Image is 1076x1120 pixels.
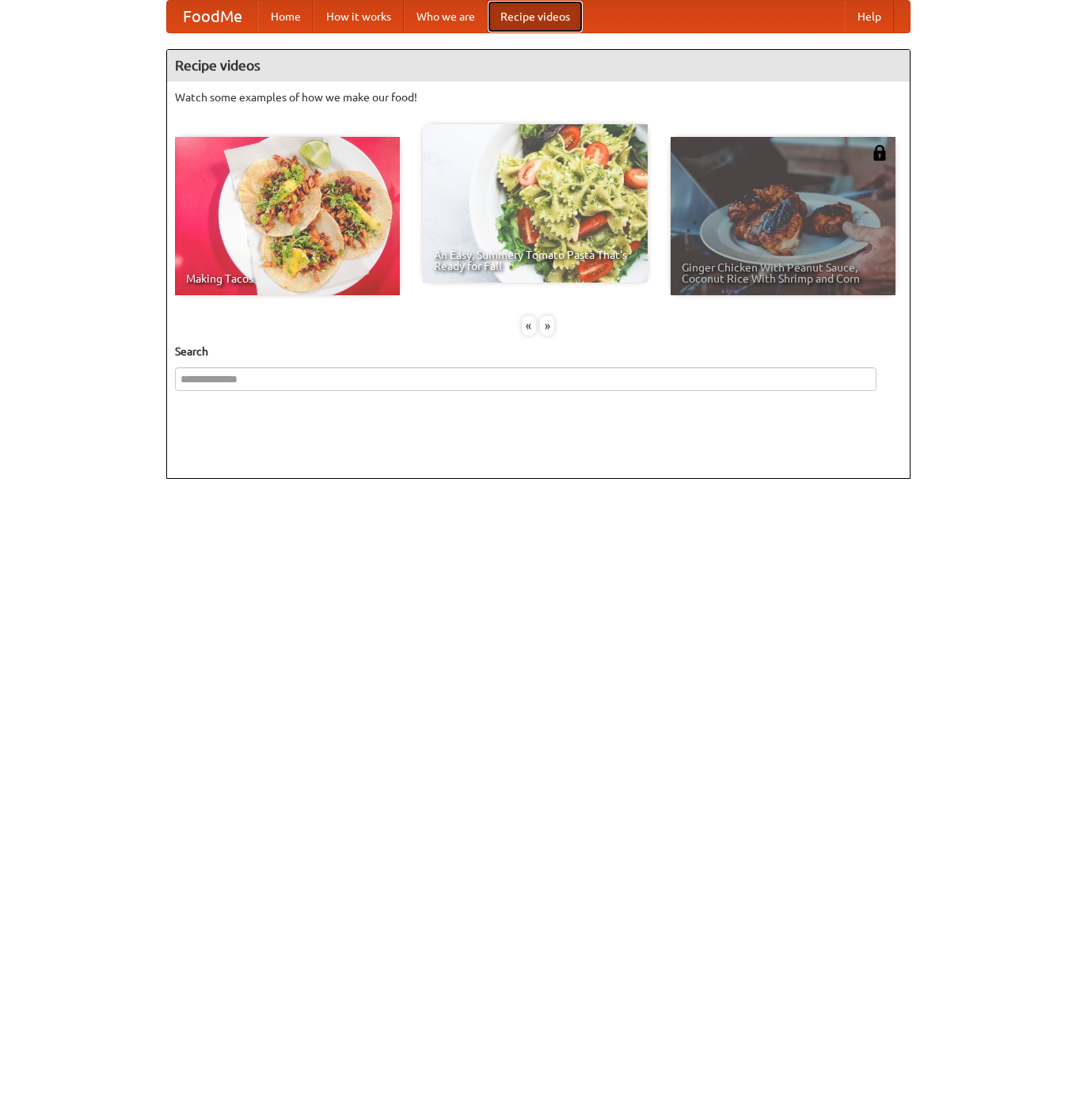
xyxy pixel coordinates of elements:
a: Who we are [404,1,488,32]
p: Watch some examples of how we make our food! [175,89,902,105]
div: « [522,316,536,336]
a: Home [258,1,314,32]
a: FoodMe [167,1,258,32]
a: An Easy, Summery Tomato Pasta That's Ready for Fall [423,124,648,283]
img: 483408.png [872,145,888,161]
a: Making Tacos [175,137,400,295]
a: Help [845,1,894,32]
div: » [540,316,554,336]
a: How it works [314,1,404,32]
h5: Search [175,344,902,359]
span: Making Tacos [186,273,389,284]
a: Recipe videos [488,1,583,32]
span: An Easy, Summery Tomato Pasta That's Ready for Fall [434,249,637,271]
h4: Recipe videos [167,50,910,82]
